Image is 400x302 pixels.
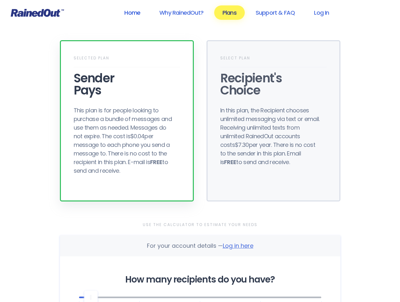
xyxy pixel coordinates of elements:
a: Home [116,5,149,20]
b: FREE [150,158,162,166]
a: Plans [214,5,245,20]
a: Why RainedOut? [151,5,212,20]
div: Select PlanRecipient'sChoiceIn this plan, the Recipient chooses unlimited messaging via text or e... [207,40,340,201]
div: Selected Plan [74,54,180,67]
div: Sender Pays [74,72,180,96]
div: How many recipients do you have? [79,276,321,284]
div: For your account details — [147,242,253,250]
a: Support & FAQ [247,5,303,20]
div: Select Plan [220,54,327,67]
div: In this plan, the Recipient chooses unlimited messaging via text or email. Receiving unlimited te... [220,106,322,166]
div: Use the Calculator to Estimate Your Needs [60,221,340,229]
div: Recipient's Choice [220,72,327,96]
div: This plan is for people looking to purchase a bundle of messages and use them as needed. Messages... [74,106,176,175]
b: FREE [224,158,236,166]
span: Log in here [223,242,253,250]
a: Log In [306,5,337,20]
div: Selected PlanSenderPaysThis plan is for people looking to purchase a bundle of messages and use t... [60,40,194,201]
